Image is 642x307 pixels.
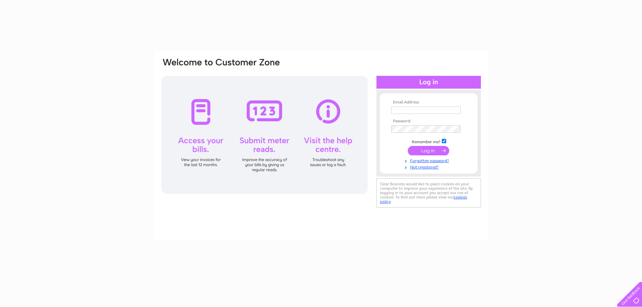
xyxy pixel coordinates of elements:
th: Password: [390,119,468,124]
a: cookies policy [380,195,467,204]
a: Forgotten password? [391,157,468,163]
th: Email Address: [390,100,468,105]
div: Clear Business would like to place cookies on your computer to improve your experience of the sit... [376,178,481,208]
input: Submit [408,146,449,155]
td: Remember me? [390,138,468,145]
a: Not registered? [391,163,468,170]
